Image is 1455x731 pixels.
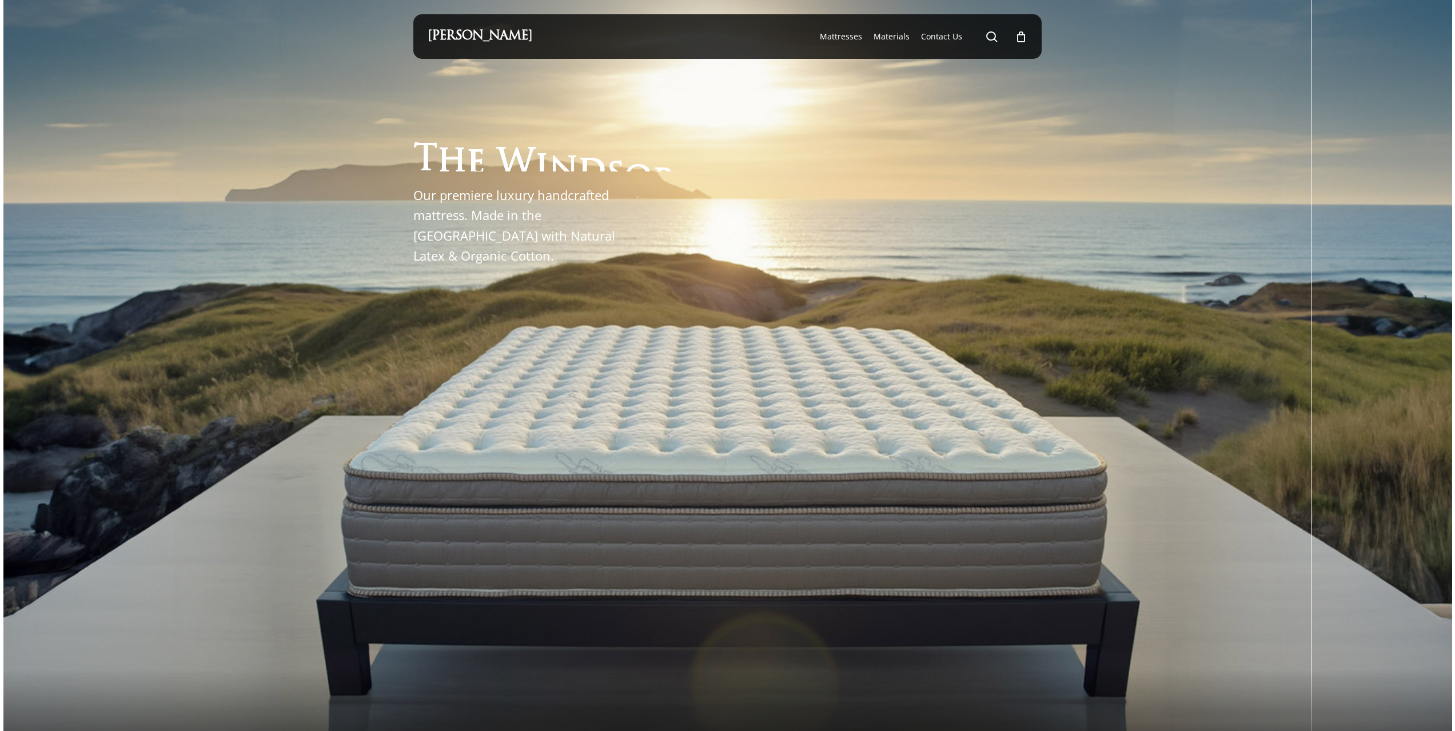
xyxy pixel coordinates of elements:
[497,148,535,183] span: W
[413,137,676,171] h1: The Windsor
[578,155,606,190] span: d
[814,14,1027,59] nav: Main Menu
[437,145,467,180] span: h
[921,31,962,42] a: Contact Us
[624,161,652,196] span: o
[467,146,485,181] span: e
[549,153,578,187] span: n
[874,31,910,42] a: Materials
[535,150,549,185] span: i
[1015,30,1027,43] a: Cart
[820,31,862,42] a: Mattresses
[413,143,437,178] span: T
[413,185,628,266] p: Our premiere luxury handcrafted mattress. Made in the [GEOGRAPHIC_DATA] with Natural Latex & Orga...
[652,165,676,199] span: r
[606,158,624,193] span: s
[428,30,532,43] a: [PERSON_NAME]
